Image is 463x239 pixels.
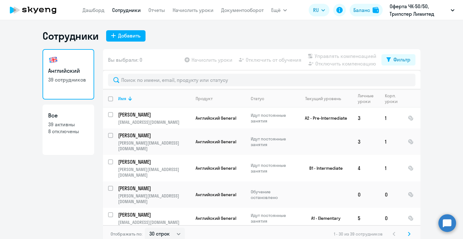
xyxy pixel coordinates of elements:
div: Личные уроки [358,93,380,104]
td: 0 [353,181,380,208]
p: Обучение остановлено [251,189,294,200]
button: Оферта ЧК-50/50, Трипстер Лимитед [386,3,458,18]
button: Добавить [106,30,146,42]
h1: Сотрудники [43,30,99,42]
button: Ещё [271,4,287,16]
td: 4 [353,155,380,181]
p: [EMAIL_ADDRESS][DOMAIN_NAME] [118,119,190,125]
h3: Английский [48,67,89,75]
img: english [48,55,58,65]
a: [PERSON_NAME] [118,132,190,139]
td: 1 [380,128,403,155]
a: Начислить уроки [173,7,214,13]
a: Дашборд [83,7,105,13]
a: [PERSON_NAME] [118,211,190,218]
td: A2 - Pre-Intermediate [294,108,353,128]
div: Имя [118,96,190,101]
a: [PERSON_NAME] [118,158,190,165]
a: Сотрудники [112,7,141,13]
a: Документооборот [221,7,264,13]
button: Фильтр [381,54,415,65]
span: Английский General [196,165,236,171]
div: Имя [118,96,126,101]
span: Ещё [271,6,281,14]
p: Идут постоянные занятия [251,162,294,174]
p: Идут постоянные занятия [251,136,294,147]
p: 8 отключены [48,128,89,135]
td: 0 [380,181,403,208]
td: B1 - Intermediate [294,155,353,181]
p: 39 сотрудников [48,76,89,83]
button: Балансbalance [350,4,383,16]
p: [PERSON_NAME][EMAIL_ADDRESS][DOMAIN_NAME] [118,140,190,151]
p: [PERSON_NAME] [118,211,189,218]
span: Английский General [196,139,236,145]
div: Статус [251,96,264,101]
input: Поиск по имени, email, продукту или статусу [108,74,415,86]
a: Все39 активны8 отключены [43,105,94,155]
p: [PERSON_NAME][EMAIL_ADDRESS][DOMAIN_NAME] [118,167,190,178]
span: 1 - 30 из 39 сотрудников [334,231,383,237]
td: 3 [353,128,380,155]
a: Отчеты [148,7,165,13]
td: 3 [353,108,380,128]
p: [PERSON_NAME] [118,185,189,192]
a: [PERSON_NAME] [118,185,190,192]
p: Оферта ЧК-50/50, Трипстер Лимитед [390,3,448,18]
td: 0 [380,208,403,229]
div: Корп. уроки [385,93,398,104]
div: Личные уроки [358,93,375,104]
p: 39 активны [48,121,89,128]
p: Идут постоянные занятия [251,112,294,124]
div: Текущий уровень [299,96,352,101]
p: [EMAIL_ADDRESS][DOMAIN_NAME] [118,219,190,225]
td: A1 - Elementary [294,208,353,229]
td: 5 [353,208,380,229]
div: Добавить [118,32,140,39]
div: Продукт [196,96,245,101]
span: Английский General [196,115,236,121]
td: 1 [380,108,403,128]
button: RU [309,4,329,16]
span: Английский General [196,192,236,197]
div: Продукт [196,96,213,101]
td: 1 [380,155,403,181]
span: RU [313,6,319,14]
a: [PERSON_NAME] [118,111,190,118]
p: [PERSON_NAME] [118,132,189,139]
div: Текущий уровень [305,96,341,101]
p: [PERSON_NAME] [118,111,189,118]
a: Английский39 сотрудников [43,49,94,100]
p: [PERSON_NAME][EMAIL_ADDRESS][DOMAIN_NAME] [118,193,190,204]
h3: Все [48,111,89,120]
img: balance [373,7,379,13]
span: Вы выбрали: 0 [108,56,142,64]
p: [PERSON_NAME] [118,158,189,165]
span: Английский General [196,215,236,221]
p: Идут постоянные занятия [251,213,294,224]
div: Статус [251,96,294,101]
div: Фильтр [393,56,410,63]
span: Отображать по: [111,231,142,237]
div: Корп. уроки [385,93,403,104]
div: Баланс [353,6,370,14]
